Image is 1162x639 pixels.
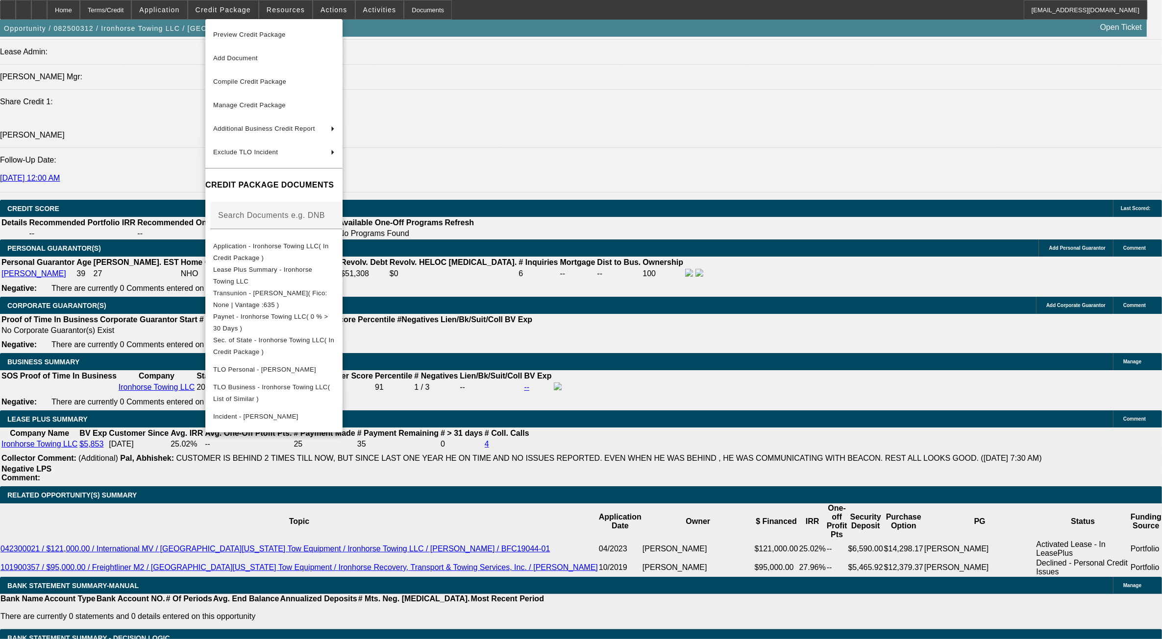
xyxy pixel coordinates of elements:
[205,404,343,428] button: Incident - Tarin, Edgar
[213,383,330,402] span: TLO Business - Ironhorse Towing LLC( List of Similar )
[213,336,334,355] span: Sec. of State - Ironhorse Towing LLC( In Credit Package )
[205,263,343,287] button: Lease Plus Summary - Ironhorse Towing LLC
[213,78,286,85] span: Compile Credit Package
[213,289,327,308] span: Transunion - [PERSON_NAME]( Fico: None | Vantage :635 )
[213,148,278,156] span: Exclude TLO Incident
[213,242,329,261] span: Application - Ironhorse Towing LLC( In Credit Package )
[205,240,343,263] button: Application - Ironhorse Towing LLC( In Credit Package )
[213,101,286,109] span: Manage Credit Package
[213,412,298,420] span: Incident - [PERSON_NAME]
[205,357,343,381] button: TLO Personal - Tarin, Edgar
[205,287,343,310] button: Transunion - Tarin, Edgar( Fico: None | Vantage :635 )
[205,310,343,334] button: Paynet - Ironhorse Towing LLC( 0 % > 30 Days )
[213,31,286,38] span: Preview Credit Package
[205,179,343,191] h4: CREDIT PACKAGE DOCUMENTS
[213,365,316,373] span: TLO Personal - [PERSON_NAME]
[205,334,343,357] button: Sec. of State - Ironhorse Towing LLC( In Credit Package )
[213,54,258,62] span: Add Document
[205,381,343,404] button: TLO Business - Ironhorse Towing LLC( List of Similar )
[213,265,312,284] span: Lease Plus Summary - Ironhorse Towing LLC
[218,211,325,219] mat-label: Search Documents e.g. DNB
[213,312,328,331] span: Paynet - Ironhorse Towing LLC( 0 % > 30 Days )
[213,125,315,132] span: Additional Business Credit Report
